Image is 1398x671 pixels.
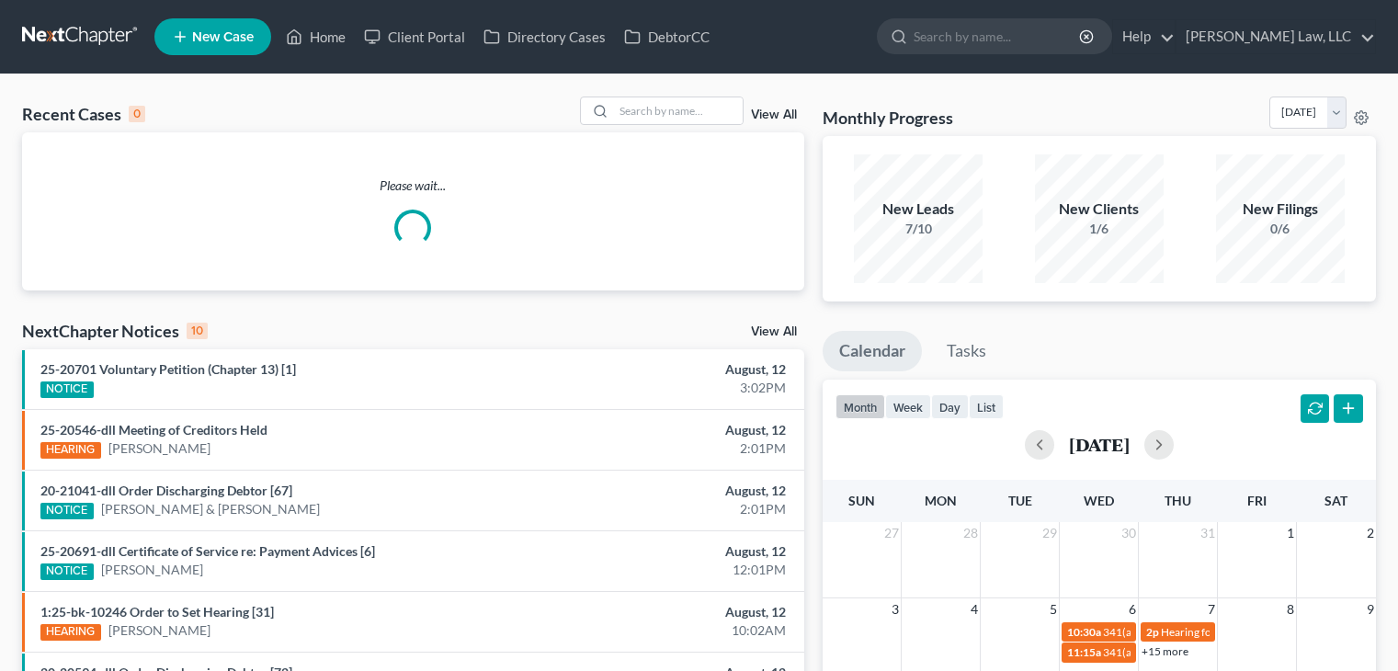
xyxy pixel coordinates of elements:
h2: [DATE] [1069,435,1130,454]
span: 341(a) meeting for [PERSON_NAME] [1103,625,1280,639]
div: 3:02PM [550,379,786,397]
span: Hearing for [PERSON_NAME] [1161,625,1304,639]
p: Please wait... [22,176,804,195]
div: 2:01PM [550,439,786,458]
div: NOTICE [40,381,94,398]
div: 10 [187,323,208,339]
span: 2 [1365,522,1376,544]
span: 8 [1285,598,1296,620]
span: 1 [1285,522,1296,544]
div: August, 12 [550,360,786,379]
span: 5 [1048,598,1059,620]
span: Fri [1247,493,1267,508]
a: View All [751,108,797,121]
div: NextChapter Notices [22,320,208,342]
div: August, 12 [550,542,786,561]
span: 31 [1199,522,1217,544]
span: Thu [1165,493,1191,508]
span: 4 [969,598,980,620]
span: 7 [1206,598,1217,620]
span: 30 [1120,522,1138,544]
span: New Case [192,30,254,44]
div: NOTICE [40,503,94,519]
div: HEARING [40,442,101,459]
div: 0/6 [1216,220,1345,238]
span: 3 [890,598,901,620]
input: Search by name... [614,97,743,124]
button: week [885,394,931,419]
div: New Filings [1216,199,1345,220]
div: New Clients [1035,199,1164,220]
div: 1/6 [1035,220,1164,238]
a: 25-20701 Voluntary Petition (Chapter 13) [1] [40,361,296,377]
a: Home [277,20,355,53]
div: HEARING [40,624,101,641]
input: Search by name... [914,19,1082,53]
a: [PERSON_NAME] [108,439,210,458]
div: 2:01PM [550,500,786,518]
span: 28 [961,522,980,544]
a: 25-20691-dll Certificate of Service re: Payment Advices [6] [40,543,375,559]
button: day [931,394,969,419]
a: [PERSON_NAME] [108,621,210,640]
a: [PERSON_NAME] Law, LLC [1176,20,1375,53]
a: +15 more [1142,644,1188,658]
span: 27 [882,522,901,544]
div: 0 [129,106,145,122]
span: 9 [1365,598,1376,620]
button: month [835,394,885,419]
div: August, 12 [550,603,786,621]
span: Sun [848,493,875,508]
a: 1:25-bk-10246 Order to Set Hearing [31] [40,604,274,620]
span: 10:30a [1067,625,1101,639]
a: [PERSON_NAME] [101,561,203,579]
div: 12:01PM [550,561,786,579]
span: Mon [925,493,957,508]
a: 25-20546-dll Meeting of Creditors Held [40,422,267,438]
a: Directory Cases [474,20,615,53]
a: Calendar [823,331,922,371]
a: [PERSON_NAME] & [PERSON_NAME] [101,500,320,518]
span: 6 [1127,598,1138,620]
h3: Monthly Progress [823,107,953,129]
div: Recent Cases [22,103,145,125]
a: Tasks [930,331,1003,371]
div: New Leads [854,199,983,220]
button: list [969,394,1004,419]
a: 20-21041-dll Order Discharging Debtor [67] [40,483,292,498]
div: NOTICE [40,563,94,580]
a: View All [751,325,797,338]
div: August, 12 [550,421,786,439]
div: August, 12 [550,482,786,500]
div: 10:02AM [550,621,786,640]
span: 341(a) meeting for [PERSON_NAME] [1103,645,1280,659]
a: DebtorCC [615,20,719,53]
a: Help [1113,20,1175,53]
span: Sat [1324,493,1347,508]
a: Client Portal [355,20,474,53]
span: 11:15a [1067,645,1101,659]
span: 2p [1146,625,1159,639]
span: Wed [1084,493,1114,508]
span: Tue [1008,493,1032,508]
div: 7/10 [854,220,983,238]
span: 29 [1040,522,1059,544]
